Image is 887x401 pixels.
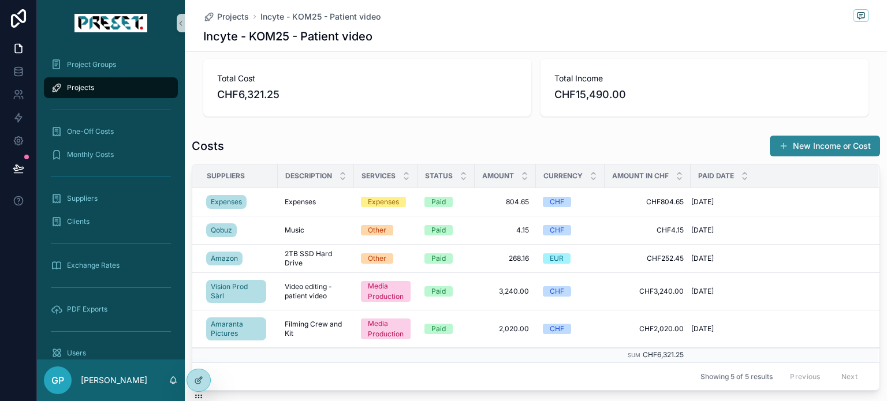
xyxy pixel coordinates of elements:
span: Paid Date [698,171,734,181]
div: CHF [550,286,564,297]
div: CHF [550,225,564,235]
span: Suppliers [207,171,245,181]
a: Incyte - KOM25 - Patient video [260,11,381,23]
div: Media Production [368,281,404,302]
div: Paid [431,324,446,334]
div: CHF [550,197,564,207]
div: scrollable content [37,46,185,359]
span: Suppliers [67,194,98,203]
span: CHF804.65 [612,197,684,207]
span: Currency [543,171,583,181]
span: [DATE] [691,197,714,207]
div: Other [368,253,386,264]
span: GP [51,373,64,387]
button: New Income or Cost [770,136,880,156]
span: Project Groups [67,60,116,69]
div: Media Production [368,318,404,339]
span: Amazon [211,254,238,263]
span: Clients [67,217,90,226]
span: CHF252.45 [612,254,684,263]
div: Paid [431,225,446,235]
span: CHF4.15 [612,226,684,235]
span: Expenses [285,197,316,207]
span: Video editing - patient video [285,282,347,301]
span: One-Off Costs [67,127,114,136]
span: [DATE] [691,226,714,235]
a: Vision Prod Sàrl [206,280,266,303]
span: 3,240.00 [482,287,529,296]
a: Monthly Costs [44,144,178,165]
span: 4.15 [482,226,529,235]
a: PDF Exports [44,299,178,320]
span: CHF2,020.00 [612,324,684,333]
span: [DATE] [691,287,714,296]
span: Projects [217,11,249,23]
span: CHF6,321.25 [643,350,684,359]
a: Clients [44,211,178,232]
span: PDF Exports [67,305,107,314]
span: Amaranta Pictures [211,320,262,338]
a: Amaranta Pictures [206,317,266,340]
span: CHF6,321.25 [217,87,517,103]
span: Expenses [211,197,242,207]
span: Showing 5 of 5 results [700,372,773,381]
a: Qobuz [206,223,237,237]
a: Projects [44,77,178,98]
h1: Incyte - KOM25 - Patient video [203,28,372,44]
p: [PERSON_NAME] [81,374,147,386]
div: Paid [431,253,446,264]
a: Expenses [206,195,247,209]
span: Filming Crew and Kit [285,320,347,338]
span: Exchange Rates [67,261,120,270]
span: Total Cost [217,73,517,84]
span: 2TB SSD Hard Drive [285,249,347,268]
span: Vision Prod Sàrl [211,282,262,301]
span: Monthly Costs [67,150,114,159]
div: Expenses [368,197,399,207]
a: Amazon [206,252,243,265]
a: Project Groups [44,54,178,75]
div: CHF [550,324,564,334]
a: Users [44,343,178,363]
span: Amount [482,171,514,181]
span: Total Income [554,73,855,84]
span: CHF15,490.00 [554,87,855,103]
div: Paid [431,286,446,297]
span: 804.65 [482,197,529,207]
span: CHF3,240.00 [612,287,684,296]
a: Suppliers [44,188,178,209]
div: Paid [431,197,446,207]
span: 268.16 [482,254,529,263]
span: Users [67,348,86,358]
img: App logo [74,14,147,32]
h1: Costs [192,138,224,154]
span: Status [425,171,453,181]
span: Music [285,226,304,235]
span: Amount in CHF [612,171,669,181]
span: [DATE] [691,254,714,263]
span: [DATE] [691,324,714,333]
small: Sum [628,352,640,358]
div: Other [368,225,386,235]
span: Services [361,171,396,181]
span: 2,020.00 [482,324,529,333]
div: EUR [550,253,564,264]
span: Description [285,171,332,181]
a: Projects [203,11,249,23]
a: Exchange Rates [44,255,178,276]
a: One-Off Costs [44,121,178,142]
span: Projects [67,83,94,92]
span: Qobuz [211,226,232,235]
